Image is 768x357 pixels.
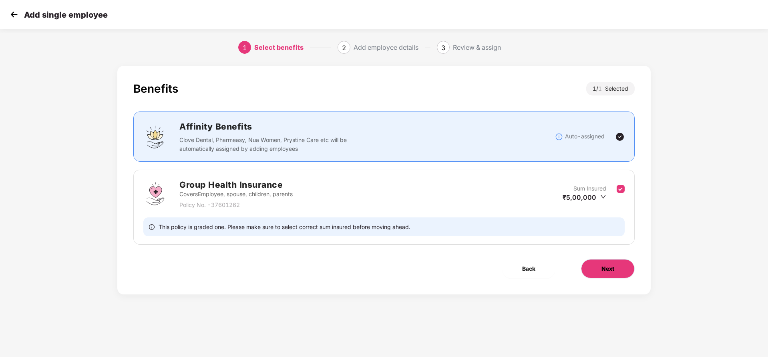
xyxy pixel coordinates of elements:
div: 1 / Selected [586,82,635,95]
img: svg+xml;base64,PHN2ZyBpZD0iSW5mb18tXzMyeDMyIiBkYXRhLW5hbWU9IkluZm8gLSAzMngzMiIgeG1sbnM9Imh0dHA6Ly... [555,133,563,141]
p: Auto-assigned [565,132,605,141]
span: 3 [441,44,445,52]
div: Select benefits [254,41,304,54]
p: Sum Insured [573,184,606,193]
img: svg+xml;base64,PHN2ZyBpZD0iR3JvdXBfSGVhbHRoX0luc3VyYW5jZSIgZGF0YS1uYW1lPSJHcm91cCBIZWFsdGggSW5zdX... [143,182,167,206]
h2: Group Health Insurance [179,178,293,191]
p: Policy No. - 37601262 [179,201,293,209]
span: down [600,194,606,200]
img: svg+xml;base64,PHN2ZyB4bWxucz0iaHR0cDovL3d3dy53My5vcmcvMjAwMC9zdmciIHdpZHRoPSIzMCIgaGVpZ2h0PSIzMC... [8,8,20,20]
h2: Affinity Benefits [179,120,467,133]
span: Next [601,264,614,273]
div: Benefits [133,82,178,95]
div: Review & assign [453,41,501,54]
button: Back [502,259,555,278]
p: Clove Dental, Pharmeasy, Nua Women, Prystine Care etc will be automatically assigned by adding em... [179,136,352,153]
p: Add single employee [24,10,108,20]
span: 1 [243,44,247,52]
img: svg+xml;base64,PHN2ZyBpZD0iQWZmaW5pdHlfQmVuZWZpdHMiIGRhdGEtbmFtZT0iQWZmaW5pdHkgQmVuZWZpdHMiIHhtbG... [143,125,167,149]
img: svg+xml;base64,PHN2ZyBpZD0iVGljay0yNHgyNCIgeG1sbnM9Imh0dHA6Ly93d3cudzMub3JnLzIwMDAvc3ZnIiB3aWR0aD... [615,132,625,142]
p: Covers Employee, spouse, children, parents [179,190,293,199]
span: info-circle [149,223,155,231]
button: Next [581,259,635,278]
span: Back [522,264,535,273]
span: This policy is graded one. Please make sure to select correct sum insured before moving ahead. [159,223,410,231]
div: ₹5,00,000 [563,193,606,202]
span: 2 [342,44,346,52]
div: Add employee details [354,41,418,54]
span: 1 [598,85,605,92]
